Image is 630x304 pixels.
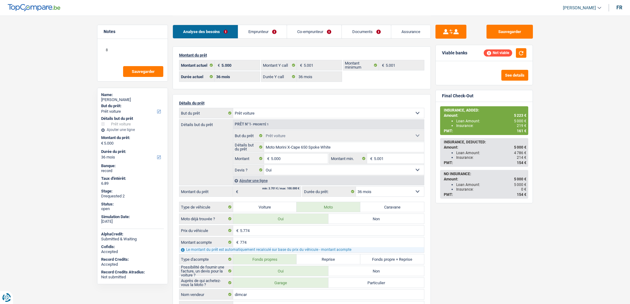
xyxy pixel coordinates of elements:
[101,237,164,242] div: Submitted & Waiting
[101,97,164,102] div: [PERSON_NAME]
[297,202,360,212] label: Moto
[251,123,269,126] span: - Priorité 1
[101,257,164,262] div: Record Credits:
[444,145,526,150] div: Amount:
[101,219,164,224] div: [DATE]
[264,154,271,163] span: €
[391,25,431,38] a: Assurance
[233,226,240,235] span: €
[179,108,233,118] label: But du prêt
[179,187,233,196] label: Montant du prêt
[360,202,424,212] label: Caravane
[233,237,240,247] span: €
[101,92,164,97] div: Name:
[101,275,164,280] div: Not submitted
[514,151,526,155] span: 4 786 €
[456,183,526,187] div: Loan Amount:
[101,194,164,199] div: Drequested 2
[517,155,526,160] span: 214 €
[123,66,163,77] button: Sauvegarder
[101,116,164,121] div: Détails but du prêt
[558,3,601,13] a: [PERSON_NAME]
[101,214,164,219] div: Simulation Date:
[444,161,526,165] div: PMT:
[179,247,424,252] div: Le montant du prêt est automatiquement recalculé sur base du prix du véhicule - montant acompte
[342,25,391,38] a: Documents
[514,145,526,150] span: 5 000 €
[262,187,299,190] div: min: 3.701 € / max: 100.000 €
[563,5,596,11] span: [PERSON_NAME]
[101,262,164,267] div: Accepted
[179,202,233,212] label: Type de véhicule
[101,249,164,254] div: Accepted
[132,70,155,74] span: Sauvegarder
[101,232,164,237] div: AlphaCredit:
[444,192,526,197] div: PMT:
[101,206,164,211] div: open
[215,60,221,70] span: €
[233,122,270,126] div: Prêt n°1
[514,113,526,118] span: 5 223 €
[233,165,264,175] label: Devis ?
[179,53,424,57] p: Montant du prêt
[343,60,379,70] label: Montant minimum
[179,60,215,70] label: Montant actuel
[328,278,424,288] label: Particulier
[297,60,304,70] span: €
[233,202,297,212] label: Voiture
[179,254,233,264] label: Type d'acompte
[616,5,622,11] div: fr
[379,60,386,70] span: €
[456,187,526,192] div: Insurance:
[233,214,329,224] label: Oui
[297,254,360,264] label: Reprise
[486,25,533,39] button: Sauvegarder
[261,60,297,70] label: Montant Y call
[233,154,264,163] label: Montant
[287,25,341,38] a: Co-emprunteur
[456,124,526,128] div: Insurance:
[514,183,526,187] span: 5 000 €
[101,135,163,140] label: Montant du prêt:
[238,25,287,38] a: Emprunteur
[101,181,164,186] div: 6.89
[444,172,526,176] div: NO INSURANCE:
[8,4,60,11] img: TopCompare Logo
[517,124,526,128] span: 219 €
[179,289,233,299] label: Nom vendeur
[517,161,526,165] span: 154 €
[501,70,528,81] button: See details
[233,187,240,196] span: €
[101,270,164,275] div: Record Credits Atradius:
[329,154,367,163] label: Montant min.
[101,176,164,181] div: Taux d'intérêt:
[328,214,424,224] label: Non
[233,278,329,288] label: Garage
[101,163,164,168] div: Banque:
[444,108,526,112] div: INSURANCE, ADDED:
[456,119,526,123] div: Loan Amount:
[101,202,164,207] div: Status:
[179,120,233,127] label: Détails but du prêt
[233,142,264,152] label: Détails but du prêt
[101,128,164,132] div: Ajouter une ligne
[456,155,526,160] div: Insurance:
[179,278,233,288] label: Auprès de qui achetez-vous la Moto ?
[360,254,424,264] label: Fonds propre + Reprise
[444,129,526,133] div: PMT:
[173,25,238,38] a: Analyse des besoins
[233,131,264,141] label: But du prêt
[101,168,164,173] div: record
[179,214,233,224] label: Moto déjà trouvée ?
[517,129,526,133] span: 161 €
[233,254,297,264] label: Fonds propres
[179,266,233,276] label: Possibilité de fournir une facture, un devis pour la voiture ?
[233,266,329,276] label: Oui
[101,141,103,146] span: €
[444,177,526,181] div: Amount:
[101,103,163,108] label: But du prêt:
[261,72,297,82] label: Durée Y call
[101,189,164,194] div: Stage:
[517,192,526,197] span: 154 €
[179,237,233,247] label: Montant acompte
